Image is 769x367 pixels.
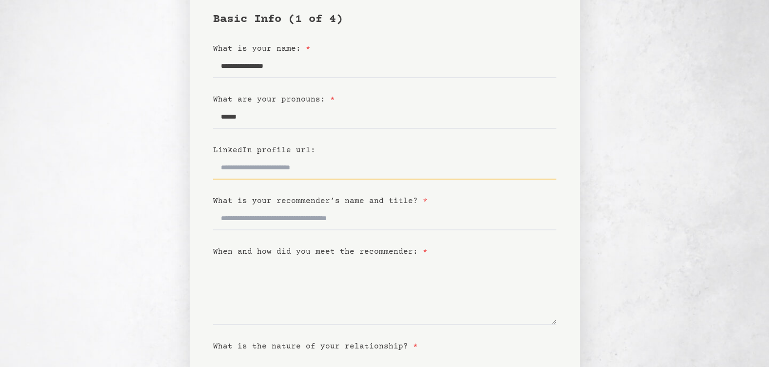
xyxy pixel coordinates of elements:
label: When and how did you meet the recommender: [213,247,428,256]
label: What are your pronouns: [213,95,335,104]
label: What is your recommender’s name and title? [213,197,428,205]
label: LinkedIn profile url: [213,146,315,155]
label: What is the nature of your relationship? [213,342,418,351]
h1: Basic Info (1 of 4) [213,12,556,27]
label: What is your name: [213,44,311,53]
